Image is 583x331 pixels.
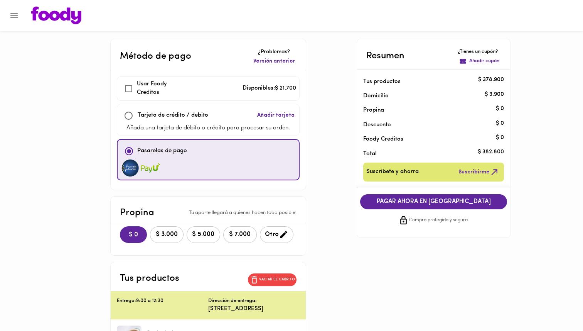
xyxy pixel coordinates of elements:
img: logo.png [31,7,81,24]
p: $ 382.800 [478,148,504,156]
button: $ 7.000 [223,226,257,243]
button: Añadir cupón [458,56,501,66]
span: Compra protegida y segura. [409,217,469,224]
p: $ 3.900 [485,90,504,98]
button: Menu [5,6,24,25]
p: Tus productos [363,78,492,86]
button: $ 0 [120,226,147,243]
p: Tarjeta de crédito / debito [138,111,208,120]
button: Otro [260,226,293,243]
p: $ 0 [496,134,504,142]
p: Añadir cupón [469,58,499,65]
p: Descuento [363,121,391,129]
p: $ 0 [496,105,504,113]
button: Versión anterior [252,56,297,67]
span: Versión anterior [253,58,295,65]
p: $ 0 [496,119,504,127]
p: Foody Creditos [363,135,492,143]
img: visa [121,160,140,177]
span: PAGAR AHORA EN [GEOGRAPHIC_DATA] [368,198,500,205]
p: [STREET_ADDRESS] [208,305,300,313]
button: $ 5.000 [187,226,220,243]
p: Resumen [366,49,404,63]
iframe: Messagebird Livechat Widget [538,286,575,323]
p: Tu aporte llegará a quienes hacen todo posible. [189,209,297,217]
span: Otro [265,230,288,239]
p: ¿Tienes un cupón? [458,48,501,56]
p: Dirección de entrega: [208,297,257,305]
span: Suscríbete y ahorra [366,167,419,177]
p: Disponibles: $ 21.700 [243,84,296,93]
p: Añada una tarjeta de débito o crédito para procesar su orden. [126,124,290,133]
button: Añadir tarjeta [256,107,296,124]
span: Suscribirme [458,167,499,177]
p: Vaciar el carrito [259,277,295,282]
p: Entrega: 9:00 a 12:30 [117,297,208,305]
img: visa [141,160,160,177]
span: $ 5.000 [192,231,215,238]
p: Usar Foody Creditos [137,80,190,97]
p: Propina [120,206,154,220]
p: $ 378.900 [478,76,504,84]
span: $ 3.000 [155,231,179,238]
span: Añadir tarjeta [257,112,295,119]
button: Vaciar el carrito [248,273,297,286]
button: Suscribirme [457,166,501,178]
p: Tus productos [120,272,179,285]
p: Método de pago [120,49,191,63]
p: ¿Problemas? [252,48,297,56]
p: Total [363,150,492,158]
p: Domicilio [363,92,389,100]
button: PAGAR AHORA EN [GEOGRAPHIC_DATA] [360,194,507,209]
span: $ 7.000 [228,231,252,238]
p: Pasarelas de pago [137,147,187,156]
button: $ 3.000 [150,226,184,243]
span: $ 0 [126,231,141,239]
p: Propina [363,106,492,114]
